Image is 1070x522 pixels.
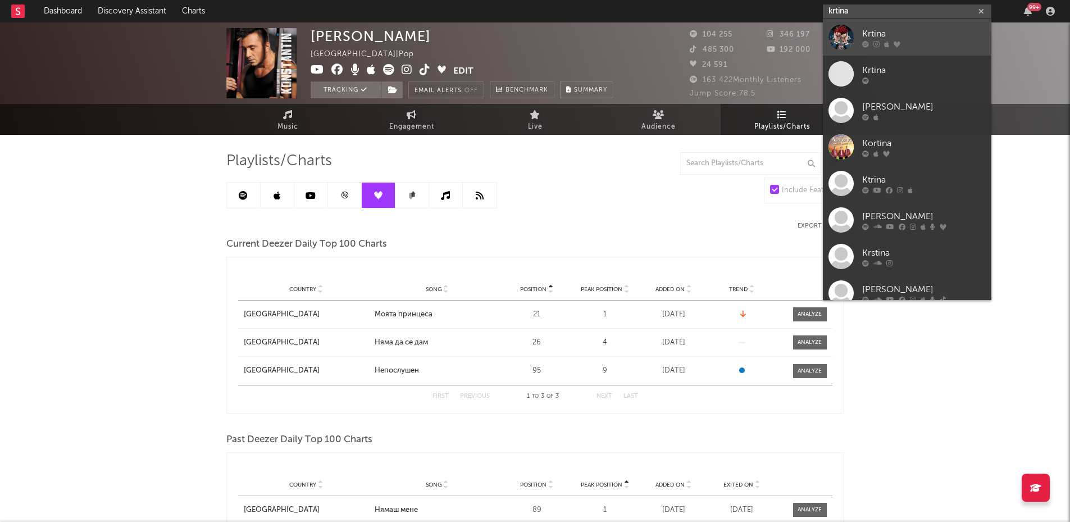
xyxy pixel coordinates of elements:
span: Current Deezer Daily Top 100 Charts [226,238,387,251]
div: 1 [574,505,637,516]
div: [DATE] [642,505,705,516]
span: Live [528,120,543,134]
span: Song [426,482,442,488]
span: Jump Score: 78.5 [690,90,755,97]
span: 192 000 [767,46,811,53]
a: Моята принцеса [375,309,500,320]
div: 9 [574,365,637,376]
a: Playlists/Charts [721,104,844,135]
input: Search for artists [823,4,991,19]
button: Last [623,393,638,400]
a: [PERSON_NAME] [823,202,991,238]
span: Music [277,120,298,134]
span: Position [520,482,547,488]
span: 485 300 [690,46,734,53]
div: Kortina [862,137,986,150]
a: [PERSON_NAME] [823,92,991,129]
a: [PERSON_NAME] [823,275,991,311]
a: Krtina [823,19,991,56]
div: [DATE] [642,337,705,348]
a: Непослушен [375,365,500,376]
div: [GEOGRAPHIC_DATA] | Pop [311,48,427,61]
div: Ktrina [862,173,986,187]
div: [DATE] [642,309,705,320]
div: 1 [574,309,637,320]
div: Krtina [862,63,986,77]
a: Krstina [823,238,991,275]
a: Няма да се дам [375,337,500,348]
span: Peak Position [581,482,622,488]
button: Next [597,393,612,400]
div: Include Features [782,184,838,197]
a: Live [473,104,597,135]
div: Krstina [862,246,986,260]
span: 163 422 Monthly Listeners [690,76,802,84]
span: Playlists/Charts [754,120,810,134]
div: 1 3 3 [512,390,574,403]
span: Playlists/Charts [226,155,332,168]
div: [PERSON_NAME] [862,283,986,296]
div: 95 [506,365,568,376]
span: Exited On [723,482,753,488]
div: 89 [506,505,568,516]
span: Song [426,286,442,293]
a: Engagement [350,104,473,135]
div: [PERSON_NAME] [862,210,986,223]
span: to [532,394,539,399]
span: Audience [641,120,676,134]
div: [PERSON_NAME] [862,100,986,114]
span: of [547,394,553,399]
div: 26 [506,337,568,348]
a: [GEOGRAPHIC_DATA] [244,337,369,348]
button: Edit [453,64,473,78]
div: [DATE] [642,365,705,376]
span: Summary [574,87,607,93]
div: 99 + [1027,3,1041,11]
span: Engagement [389,120,434,134]
div: Krtina [862,27,986,40]
span: Added On [655,286,685,293]
a: Audience [597,104,721,135]
button: 99+ [1024,7,1032,16]
span: Country [289,482,316,488]
div: 21 [506,309,568,320]
span: Trend [729,286,748,293]
a: Benchmark [490,81,554,98]
em: Off [465,88,478,94]
button: Tracking [311,81,381,98]
span: Peak Position [581,286,622,293]
button: Export CSV [798,223,844,229]
a: Music [226,104,350,135]
span: Country [289,286,316,293]
a: [GEOGRAPHIC_DATA] [244,505,369,516]
a: Krtina [823,56,991,92]
a: [GEOGRAPHIC_DATA] [244,309,369,320]
span: 24 591 [690,61,727,69]
span: 104 255 [690,31,732,38]
input: Search Playlists/Charts [680,152,821,175]
span: 346 197 [767,31,810,38]
span: Past Deezer Daily Top 100 Charts [226,433,372,447]
button: Previous [460,393,490,400]
span: Position [520,286,547,293]
div: [DATE] [711,505,773,516]
button: First [432,393,449,400]
span: Benchmark [506,84,548,97]
button: Summary [560,81,613,98]
div: 4 [574,337,637,348]
a: Ktrina [823,165,991,202]
div: [PERSON_NAME] [311,28,431,44]
a: Kortina [823,129,991,165]
a: [GEOGRAPHIC_DATA] [244,365,369,376]
span: Added On [655,482,685,488]
a: Нямаш мене [375,505,500,516]
button: Email AlertsOff [408,81,484,98]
